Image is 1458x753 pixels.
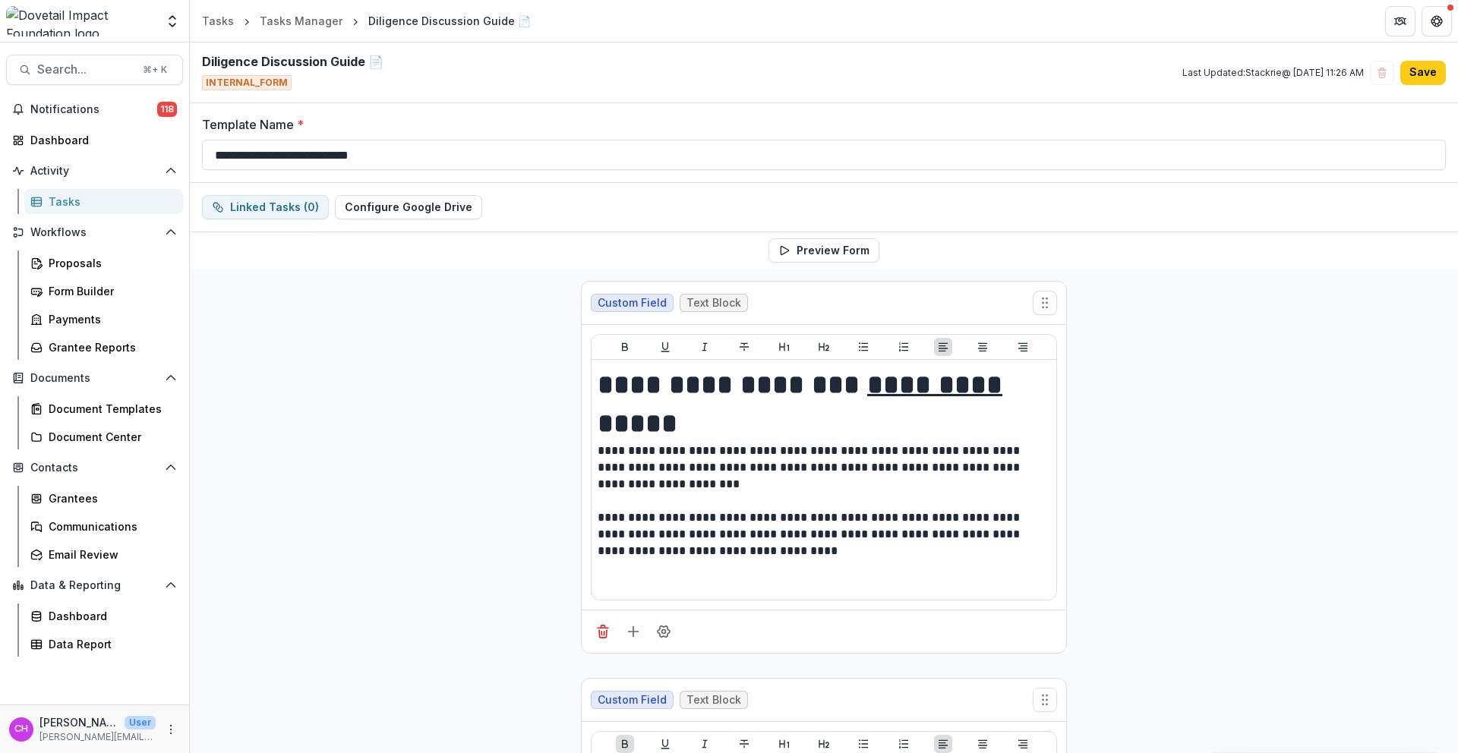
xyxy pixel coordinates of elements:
button: Preview Form [768,238,879,263]
button: Partners [1385,6,1415,36]
button: Align Right [1014,338,1032,356]
span: Contacts [30,462,159,474]
span: Data & Reporting [30,579,159,592]
button: Field Settings [652,619,676,644]
button: Search... [6,55,183,85]
label: Template Name [202,115,1437,134]
button: Delete field [591,619,615,644]
div: ⌘ + K [140,61,170,78]
a: Form Builder [24,279,183,304]
p: [PERSON_NAME] [PERSON_NAME] [39,714,118,730]
div: Tasks [202,13,234,29]
div: Tasks Manager [260,13,342,29]
button: Get Help [1422,6,1452,36]
a: Data Report [24,632,183,657]
button: Move field [1033,291,1057,315]
button: Open entity switcher [162,6,183,36]
div: Dashboard [49,608,171,624]
a: Tasks [24,189,183,214]
button: Underline [656,735,674,753]
button: Open Activity [6,159,183,183]
span: Search... [37,62,134,77]
button: Open Data & Reporting [6,573,183,597]
div: Data Report [49,636,171,652]
button: Ordered List [895,338,913,356]
button: Open Workflows [6,220,183,244]
button: Move field [1033,688,1057,712]
button: Strike [735,338,753,356]
button: Italicize [696,338,714,356]
span: Text Block [686,297,741,310]
button: Bold [616,338,634,356]
div: Document Center [49,429,171,445]
button: dependent-tasks [202,195,329,219]
a: Payments [24,307,183,332]
button: Heading 1 [775,338,794,356]
h2: Diligence Discussion Guide 📄 [202,55,383,69]
span: Text Block [686,694,741,707]
div: Grantee Reports [49,339,171,355]
button: Bold [616,735,634,753]
button: Ordered List [895,735,913,753]
div: Proposals [49,255,171,271]
button: configure-google-drive [335,195,482,219]
div: Courtney Eker Hardy [14,724,28,734]
a: Proposals [24,250,183,276]
button: Bullet List [854,338,873,356]
div: Dashboard [30,132,171,148]
button: Underline [656,338,674,356]
button: Align Left [934,735,952,753]
img: Dovetail Impact Foundation logo [6,6,156,36]
span: Documents [30,372,159,385]
span: Custom Field [598,694,667,707]
span: Activity [30,165,159,178]
button: Open Documents [6,366,183,390]
div: Document Templates [49,401,171,417]
span: INTERNAL_FORM [202,75,292,90]
div: Form Builder [49,283,171,299]
button: Heading 2 [815,735,833,753]
button: Bullet List [854,735,873,753]
span: 118 [157,102,177,117]
button: Notifications118 [6,97,183,121]
div: Diligence Discussion Guide 📄 [368,13,531,29]
button: Heading 1 [775,735,794,753]
button: Open Contacts [6,455,183,480]
nav: breadcrumb [196,10,537,32]
div: Communications [49,518,171,534]
a: Document Center [24,424,183,449]
a: Tasks Manager [254,10,349,32]
span: Workflows [30,226,159,239]
button: More [162,720,180,739]
a: Dashboard [24,603,183,629]
button: Delete template [1370,61,1394,85]
p: User [125,716,156,729]
button: Align Center [974,338,992,356]
button: Align Left [934,338,952,356]
a: Email Review [24,542,183,567]
a: Document Templates [24,396,183,421]
div: Tasks [49,194,171,210]
a: Communications [24,514,183,539]
button: Add field [621,619,645,644]
button: Strike [735,735,753,753]
p: Last Updated: Stackrie @ [DATE] 11:26 AM [1182,66,1364,80]
a: Grantee Reports [24,335,183,360]
button: Heading 2 [815,338,833,356]
a: Grantees [24,486,183,511]
button: Save [1400,61,1446,85]
span: Custom Field [598,297,667,310]
span: Notifications [30,103,157,116]
p: [PERSON_NAME][EMAIL_ADDRESS][DOMAIN_NAME] [39,730,156,744]
div: Email Review [49,547,171,562]
button: Align Right [1014,735,1032,753]
div: Grantees [49,490,171,506]
button: Italicize [696,735,714,753]
div: Payments [49,311,171,327]
a: Dashboard [6,128,183,153]
a: Tasks [196,10,240,32]
button: Align Center [974,735,992,753]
